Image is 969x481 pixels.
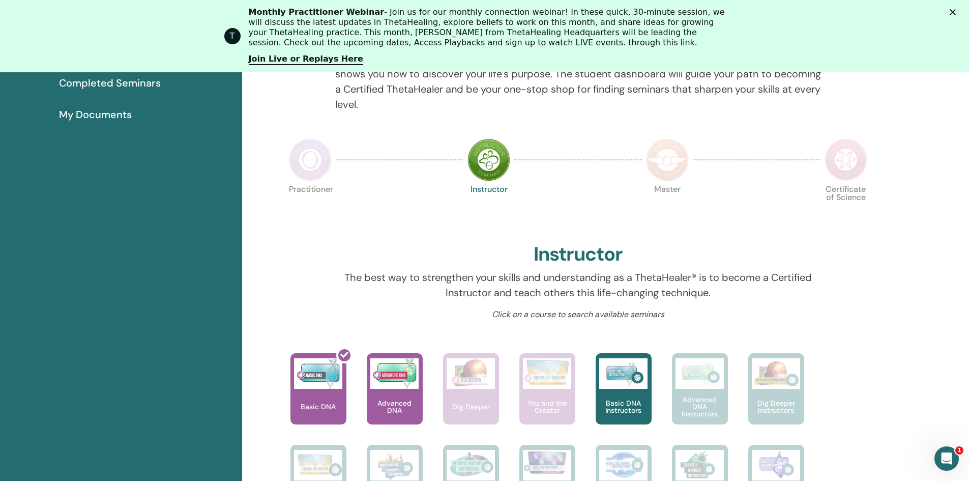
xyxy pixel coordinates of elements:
[335,308,821,321] p: Click on a course to search available seminars
[335,270,821,300] p: The best way to strengthen your skills and understanding as a ThetaHealer® is to become a Certifi...
[596,353,652,445] a: Basic DNA Instructors Basic DNA Instructors
[523,358,571,386] img: You and the Creator
[249,54,363,65] a: Join Live or Replays Here
[646,185,689,228] p: Master
[523,450,571,475] img: Intuitive Child In Me Instructors
[367,400,423,414] p: Advanced DNA
[646,138,689,181] img: Master
[290,353,346,445] a: Basic DNA Basic DNA
[447,358,495,389] img: Dig Deeper
[249,7,385,17] b: Monthly Practitioner Webinar
[370,358,419,389] img: Advanced DNA
[825,138,867,181] img: Certificate of Science
[59,107,132,122] span: My Documents
[370,450,419,480] img: Manifesting and Abundance Instructors
[676,358,724,389] img: Advanced DNA Instructors
[294,358,342,389] img: Basic DNA
[335,51,821,112] p: Your journey starts here; welcome to ThetaLearning HQ. Learn the world-renowned technique that sh...
[289,138,332,181] img: Practitioner
[748,353,804,445] a: Dig Deeper Instructors Dig Deeper Instructors
[599,450,648,480] img: World Relations Instructors
[367,353,423,445] a: Advanced DNA Advanced DNA
[59,75,161,91] span: Completed Seminars
[748,400,804,414] p: Dig Deeper Instructors
[467,185,510,228] p: Instructor
[447,450,495,480] img: Intuitive Anatomy Instructors
[519,353,575,445] a: You and the Creator You and the Creator
[752,450,800,480] img: DNA 3 Instructors
[599,358,648,389] img: Basic DNA Instructors
[443,353,499,445] a: Dig Deeper Dig Deeper
[752,358,800,389] img: Dig Deeper Instructors
[294,450,342,480] img: You and the Creator Instructors
[950,9,960,15] div: Cerrar
[448,403,494,410] p: Dig Deeper
[955,446,963,455] span: 1
[289,185,332,228] p: Practitioner
[224,28,241,44] div: Profile image for ThetaHealing
[519,400,575,414] p: You and the Creator
[596,400,652,414] p: Basic DNA Instructors
[934,446,959,471] iframe: Intercom live chat
[249,7,729,48] div: - Join us for our monthly connection webinar! In these quick, 30-minute session, we will discuss ...
[467,138,510,181] img: Instructor
[825,185,867,228] p: Certificate of Science
[676,450,724,480] img: Disease and Disorder Instructors
[672,396,728,417] p: Advanced DNA Instructors
[534,243,623,266] h2: Instructor
[672,353,728,445] a: Advanced DNA Instructors Advanced DNA Instructors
